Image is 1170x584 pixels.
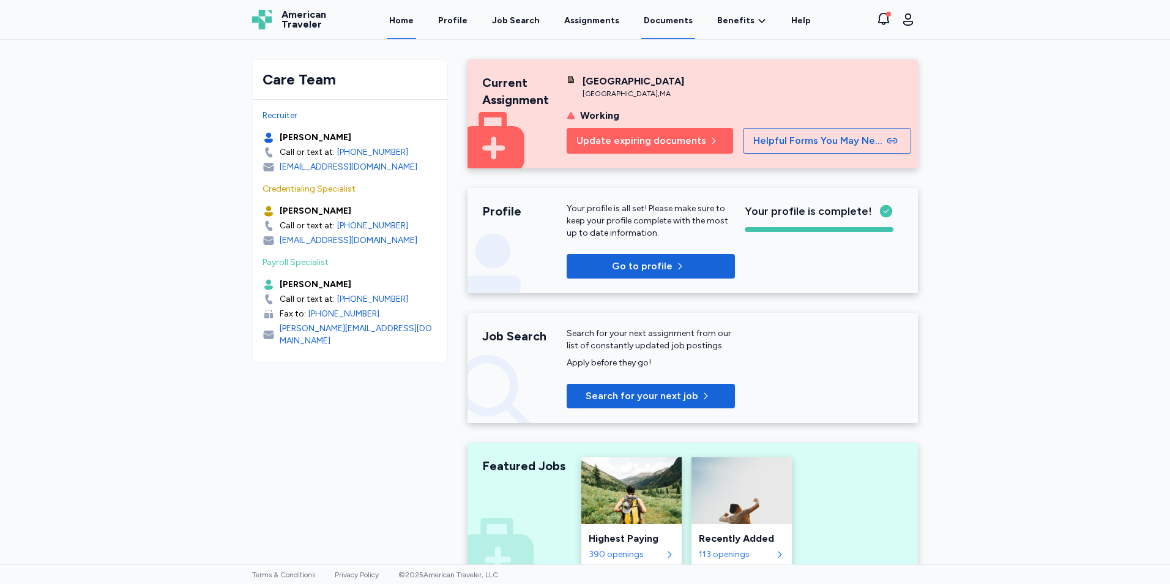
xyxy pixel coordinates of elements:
[583,89,684,99] div: [GEOGRAPHIC_DATA] , MA
[699,531,784,546] div: Recently Added
[567,254,735,279] button: Go to profile
[717,15,767,27] a: Benefits
[612,259,673,274] p: Go to profile
[263,110,438,122] div: Recruiter
[482,328,567,345] div: Job Search
[567,384,735,408] button: Search for your next job
[576,133,706,148] span: Update expiring documents
[263,70,438,89] div: Care Team
[482,203,567,220] div: Profile
[252,571,315,579] a: Terms & Conditions
[308,308,379,320] a: [PHONE_NUMBER]
[280,220,335,232] div: Call or text at:
[580,108,619,123] div: Working
[567,203,735,239] p: Your profile is all set! Please make sure to keep your profile complete with the most up to date ...
[280,161,417,173] div: [EMAIL_ADDRESS][DOMAIN_NAME]
[717,15,755,27] span: Benefits
[567,328,735,352] div: Search for your next assignment from our list of constantly updated job postings.
[252,10,272,29] img: Logo
[586,389,698,403] span: Search for your next job
[691,457,792,568] a: Recently AddedRecently Added113 openings
[745,203,872,220] span: Your profile is complete!
[280,132,351,144] div: [PERSON_NAME]
[398,571,498,579] span: © 2025 American Traveler, LLC
[581,457,682,568] a: Highest PayingHighest Paying390 openings
[691,457,792,524] img: Recently Added
[281,10,326,29] span: American Traveler
[743,128,911,154] button: Helpful Forms You May Need
[482,74,567,108] div: Current Assignment
[581,457,682,524] img: Highest Paying
[280,234,417,247] div: [EMAIL_ADDRESS][DOMAIN_NAME]
[641,1,695,39] a: Documents
[482,457,567,474] div: Featured Jobs
[280,279,351,291] div: [PERSON_NAME]
[567,357,735,369] div: Apply before they go!
[337,146,408,159] a: [PHONE_NUMBER]
[263,256,438,269] div: Payroll Specialist
[280,308,306,320] div: Fax to:
[589,531,674,546] div: Highest Paying
[280,293,335,305] div: Call or text at:
[567,128,733,154] button: Update expiring documents
[583,74,684,89] div: [GEOGRAPHIC_DATA]
[699,548,772,561] div: 113 openings
[337,293,408,305] a: [PHONE_NUMBER]
[589,548,662,561] div: 390 openings
[337,220,408,232] a: [PHONE_NUMBER]
[280,146,335,159] div: Call or text at:
[280,323,438,347] div: [PERSON_NAME][EMAIL_ADDRESS][DOMAIN_NAME]
[280,205,351,217] div: [PERSON_NAME]
[335,571,379,579] a: Privacy Policy
[492,15,540,27] div: Job Search
[753,133,884,148] span: Helpful Forms You May Need
[387,1,416,39] a: Home
[263,183,438,195] div: Credentialing Specialist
